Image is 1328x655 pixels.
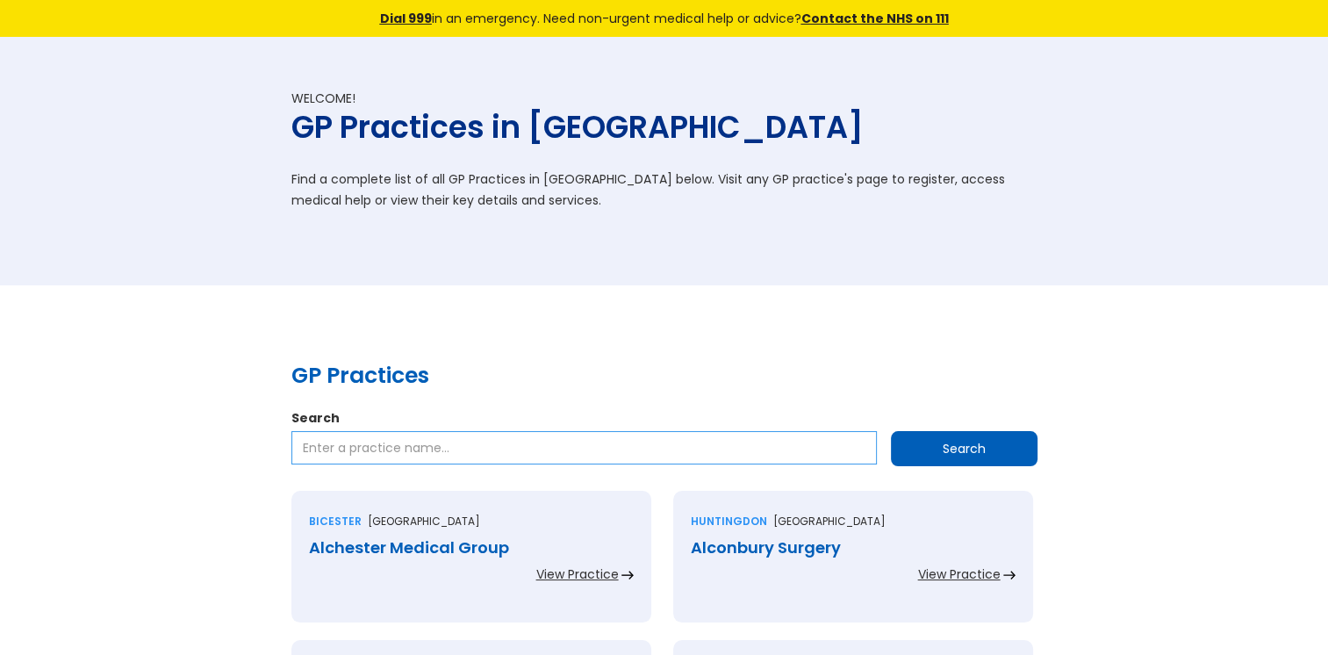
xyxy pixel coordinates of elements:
[291,409,1037,427] label: Search
[691,513,767,530] div: Huntingdon
[291,90,1037,107] div: Welcome!
[291,431,877,464] input: Enter a practice name…
[536,565,619,583] div: View Practice
[691,539,1016,557] div: Alconbury Surgery
[673,491,1033,640] a: Huntingdon[GEOGRAPHIC_DATA]Alconbury SurgeryView Practice
[891,431,1037,466] input: Search
[309,539,634,557] div: Alchester Medical Group
[918,565,1001,583] div: View Practice
[291,360,1037,392] h2: GP Practices
[291,169,1037,211] p: Find a complete list of all GP Practices in [GEOGRAPHIC_DATA] below. Visit any GP practice's page...
[309,513,362,530] div: Bicester
[261,9,1068,28] div: in an emergency. Need non-urgent medical help or advice?
[368,513,480,530] p: [GEOGRAPHIC_DATA]
[291,491,651,640] a: Bicester[GEOGRAPHIC_DATA]Alchester Medical GroupView Practice
[801,10,949,27] a: Contact the NHS on 111
[380,10,432,27] a: Dial 999
[773,513,886,530] p: [GEOGRAPHIC_DATA]
[291,107,1037,147] h1: GP Practices in [GEOGRAPHIC_DATA]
